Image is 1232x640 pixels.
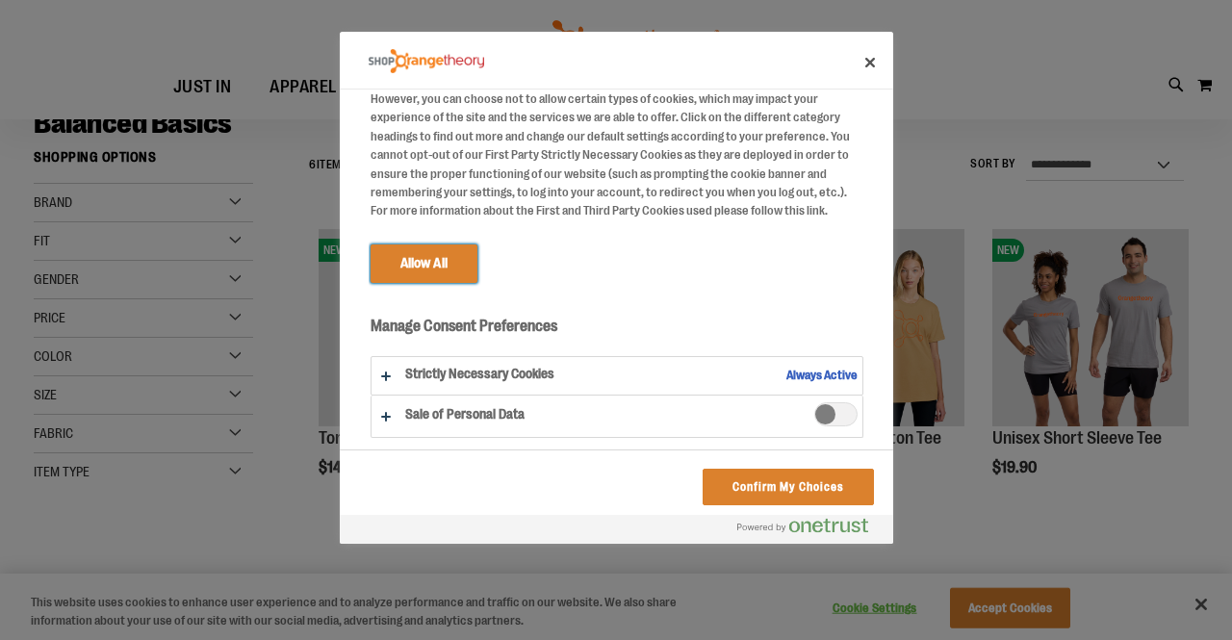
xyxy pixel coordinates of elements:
img: Company Logo [369,49,484,73]
button: Close [849,41,891,84]
span: Sale of Personal Data [814,402,858,426]
div: When you visit our website, we store cookies on your browser to collect information. The informat... [371,33,863,220]
button: Allow All [371,244,477,283]
div: Do Not Sell My Personal Information [340,32,893,544]
div: Company Logo [369,41,484,80]
img: Powered by OneTrust Opens in a new Tab [737,518,868,533]
a: Powered by OneTrust Opens in a new Tab [737,518,884,542]
h3: Manage Consent Preferences [371,317,863,346]
div: Preference center [340,32,893,544]
button: Confirm My Choices [703,469,873,505]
